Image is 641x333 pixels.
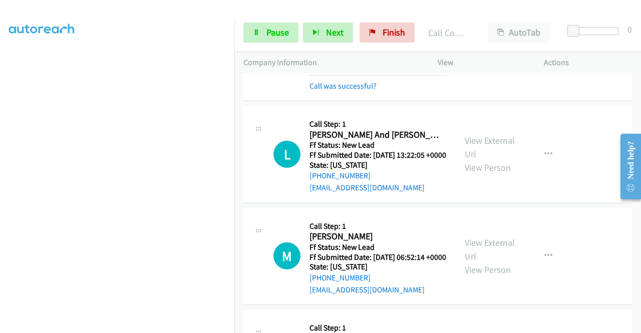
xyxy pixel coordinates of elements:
[309,242,446,252] h5: Ff Status: New Lead
[438,57,526,69] p: View
[465,162,511,173] a: View Person
[309,140,446,150] h5: Ff Status: New Lead
[383,27,405,38] span: Finish
[309,252,446,262] h5: Ff Submitted Date: [DATE] 06:52:14 +0000
[309,171,371,180] a: [PHONE_NUMBER]
[273,242,300,269] h1: M
[465,135,515,160] a: View External Url
[266,27,289,38] span: Pause
[465,237,515,262] a: View External Url
[326,27,344,38] span: Next
[488,23,550,43] button: AutoTab
[309,81,377,91] a: Call was successful?
[360,23,415,43] a: Finish
[303,23,353,43] button: Next
[612,127,641,206] iframe: Resource Center
[243,57,420,69] p: Company Information
[309,323,446,333] h5: Call Step: 1
[309,129,443,141] h2: [PERSON_NAME] And [PERSON_NAME]
[243,23,298,43] a: Pause
[309,231,443,242] h2: [PERSON_NAME]
[309,285,425,294] a: [EMAIL_ADDRESS][DOMAIN_NAME]
[309,183,425,192] a: [EMAIL_ADDRESS][DOMAIN_NAME]
[273,242,300,269] div: The call is yet to be attempted
[428,26,470,40] p: Call Completed
[309,262,446,272] h5: State: [US_STATE]
[544,57,632,69] p: Actions
[465,264,511,275] a: View Person
[273,141,300,168] h1: L
[627,23,632,36] div: 0
[309,160,446,170] h5: State: [US_STATE]
[572,27,618,35] div: Delay between calls (in seconds)
[309,221,446,231] h5: Call Step: 1
[309,150,446,160] h5: Ff Submitted Date: [DATE] 13:22:05 +0000
[309,119,446,129] h5: Call Step: 1
[309,273,371,282] a: [PHONE_NUMBER]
